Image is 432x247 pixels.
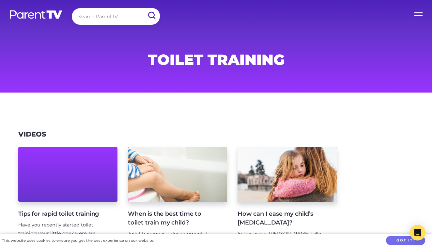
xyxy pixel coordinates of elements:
[2,237,154,244] div: This website uses cookies to ensure you get the best experience on our website.
[410,225,425,240] div: Open Intercom Messenger
[9,10,63,19] img: parenttv-logo-white.4c85aaf.svg
[143,8,160,23] input: Submit
[18,210,107,218] h4: Tips for rapid toilet training
[72,8,160,25] input: Search ParentTV
[128,210,217,227] h4: When is the best time to toilet train my child?
[18,130,46,138] h3: Videos
[59,53,373,66] h1: toilet training
[238,210,326,227] h4: How can I ease my child’s [MEDICAL_DATA]?
[386,236,425,245] button: Got it!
